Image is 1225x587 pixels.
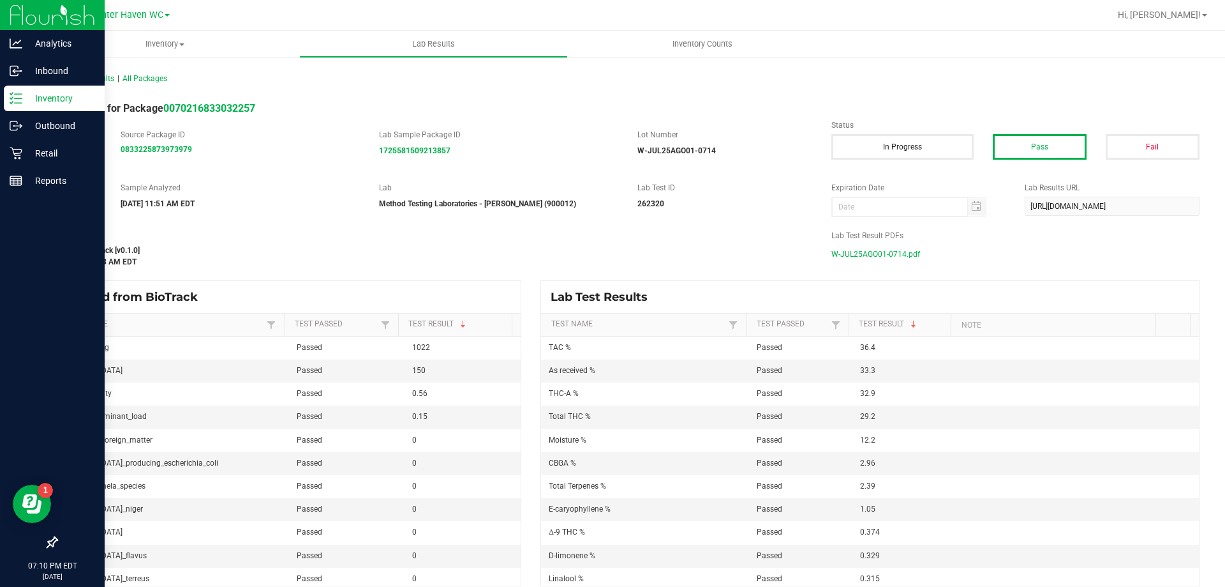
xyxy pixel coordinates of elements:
span: E-caryophyllene % [549,505,611,514]
span: Inventory [31,38,299,50]
a: Test PassedSortable [295,319,378,330]
span: TAC % [549,343,571,352]
span: 150 [412,366,426,375]
span: Passed [757,366,782,375]
span: 0.329 [860,551,880,560]
span: 0 [412,482,417,491]
a: Filter [725,317,741,333]
span: 2.39 [860,482,875,491]
strong: 0070216833032257 [163,102,255,114]
label: Lab [379,182,618,194]
span: Passed [757,482,782,491]
a: 1725581509213857 [379,146,450,155]
a: 0833225873973979 [121,145,192,154]
label: Expiration Date [831,182,1006,194]
a: Test ResultSortable [859,319,946,330]
label: Last Modified [56,230,812,241]
label: Lab Sample Package ID [379,129,618,141]
inline-svg: Reports [10,174,22,187]
span: 2.96 [860,459,875,468]
a: Filter [264,317,279,333]
span: any_salmonela_species [64,482,145,491]
span: [MEDICAL_DATA]_producing_escherichia_coli [64,459,218,468]
span: 0.315 [860,574,880,583]
span: Moisture % [549,436,586,445]
a: Inventory [31,31,299,57]
span: Lab Result for Package [56,102,255,114]
span: 0 [412,574,417,583]
a: Test PassedSortable [757,319,828,330]
button: In Progress [831,134,974,160]
span: 36.4 [860,343,875,352]
span: Passed [297,551,322,560]
span: Δ-9 THC % [549,528,585,537]
inline-svg: Analytics [10,37,22,50]
span: [MEDICAL_DATA]_flavus [64,551,147,560]
span: [MEDICAL_DATA]_terreus [64,574,149,583]
span: 32.9 [860,389,875,398]
span: Passed [757,528,782,537]
label: Lab Test ID [637,182,812,194]
span: Hi, [PERSON_NAME]! [1118,10,1201,20]
p: [DATE] [6,572,99,581]
span: Passed [757,412,782,421]
p: 07:10 PM EDT [6,560,99,572]
strong: 262320 [637,199,664,208]
label: Lab Results URL [1025,182,1199,194]
span: Passed [757,389,782,398]
span: Total THC % [549,412,591,421]
a: Lab Results [299,31,568,57]
label: Lot Number [637,129,812,141]
span: Passed [757,459,782,468]
span: | [117,74,119,83]
span: Inventory Counts [655,38,750,50]
span: 0.15 [412,412,427,421]
span: 0.374 [860,528,880,537]
span: Sortable [458,319,468,330]
span: 1022 [412,343,430,352]
span: 0 [412,528,417,537]
span: 1.05 [860,505,875,514]
span: Passed [297,528,322,537]
a: Test ResultSortable [408,319,507,330]
span: Passed [297,505,322,514]
span: total_contaminant_load [64,412,147,421]
span: Lab Results [395,38,472,50]
a: Filter [828,317,843,333]
span: Linalool % [549,574,584,583]
strong: W-JUL25AGO01-0714 [637,146,716,155]
a: Test NameSortable [551,319,725,330]
span: Passed [297,459,322,468]
span: Passed [757,505,782,514]
p: Inbound [22,63,99,79]
label: Source Package ID [121,129,360,141]
p: Inventory [22,91,99,106]
span: THC-A % [549,389,579,398]
span: Winter Haven WC [91,10,163,20]
span: CBGA % [549,459,576,468]
span: 12.2 [860,436,875,445]
span: Synced from BioTrack [66,290,207,304]
span: Passed [757,574,782,583]
span: 33.3 [860,366,875,375]
p: Analytics [22,36,99,51]
strong: Method Testing Laboratories - [PERSON_NAME] (900012) [379,199,576,208]
span: 0 [412,551,417,560]
span: Passed [757,551,782,560]
strong: [DATE] 11:51 AM EDT [121,199,195,208]
span: 29.2 [860,412,875,421]
span: Sortable [909,319,919,330]
inline-svg: Retail [10,147,22,160]
span: filth_feces_foreign_matter [64,436,152,445]
a: Filter [378,317,393,333]
inline-svg: Outbound [10,119,22,132]
span: Passed [757,343,782,352]
span: Passed [297,366,322,375]
span: W-JUL25AGO01-0714.pdf [831,245,920,264]
label: Lab Test Result PDFs [831,230,1199,241]
p: Reports [22,173,99,188]
span: Lab Test Results [551,290,657,304]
